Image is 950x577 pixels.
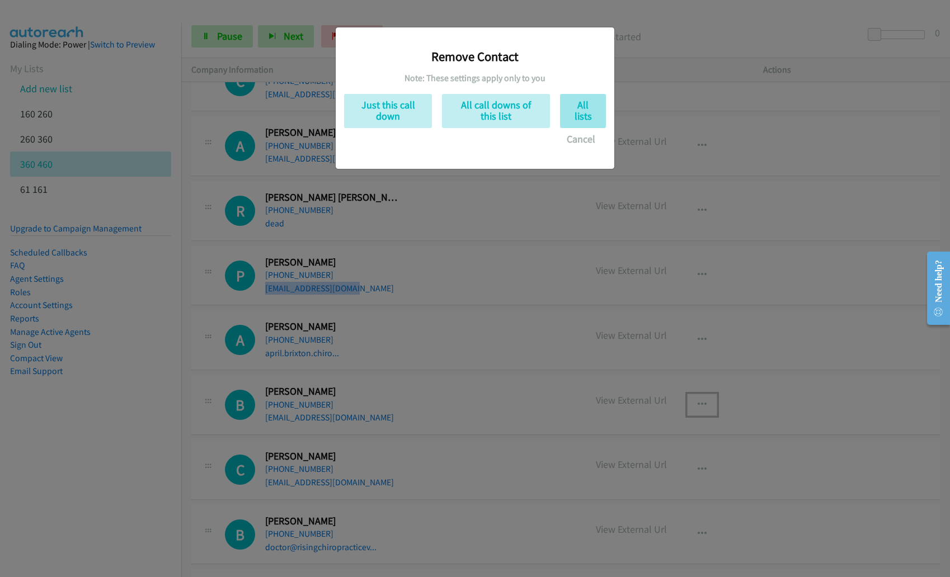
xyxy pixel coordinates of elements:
button: All call downs of this list [442,94,550,128]
iframe: Resource Center [918,244,950,333]
button: All lists [560,94,606,128]
button: Just this call down [344,94,432,128]
h3: Remove Contact [344,49,606,64]
button: Cancel [556,128,606,150]
h5: Note: These settings apply only to you [344,73,606,84]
